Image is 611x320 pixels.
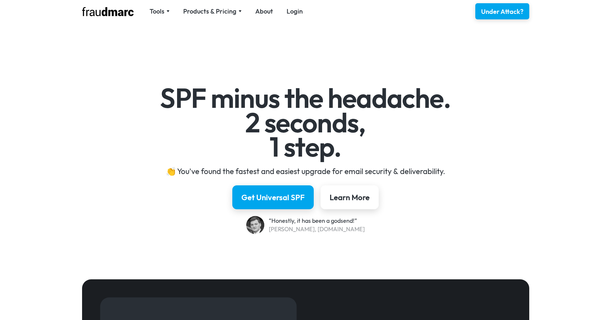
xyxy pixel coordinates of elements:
[241,192,305,202] div: Get Universal SPF
[481,7,523,16] div: Under Attack?
[183,7,242,16] div: Products & Pricing
[287,7,303,16] a: Login
[330,192,370,202] div: Learn More
[118,86,493,159] h1: SPF minus the headache. 2 seconds, 1 step.
[255,7,273,16] a: About
[150,7,170,16] div: Tools
[321,185,379,209] a: Learn More
[232,185,314,209] a: Get Universal SPF
[475,3,529,19] a: Under Attack?
[150,7,164,16] div: Tools
[269,217,365,225] div: “Honestly, it has been a godsend!”
[183,7,237,16] div: Products & Pricing
[269,225,365,233] div: [PERSON_NAME], [DOMAIN_NAME]
[118,166,493,176] div: 👏 You've found the fastest and easiest upgrade for email security & deliverability.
